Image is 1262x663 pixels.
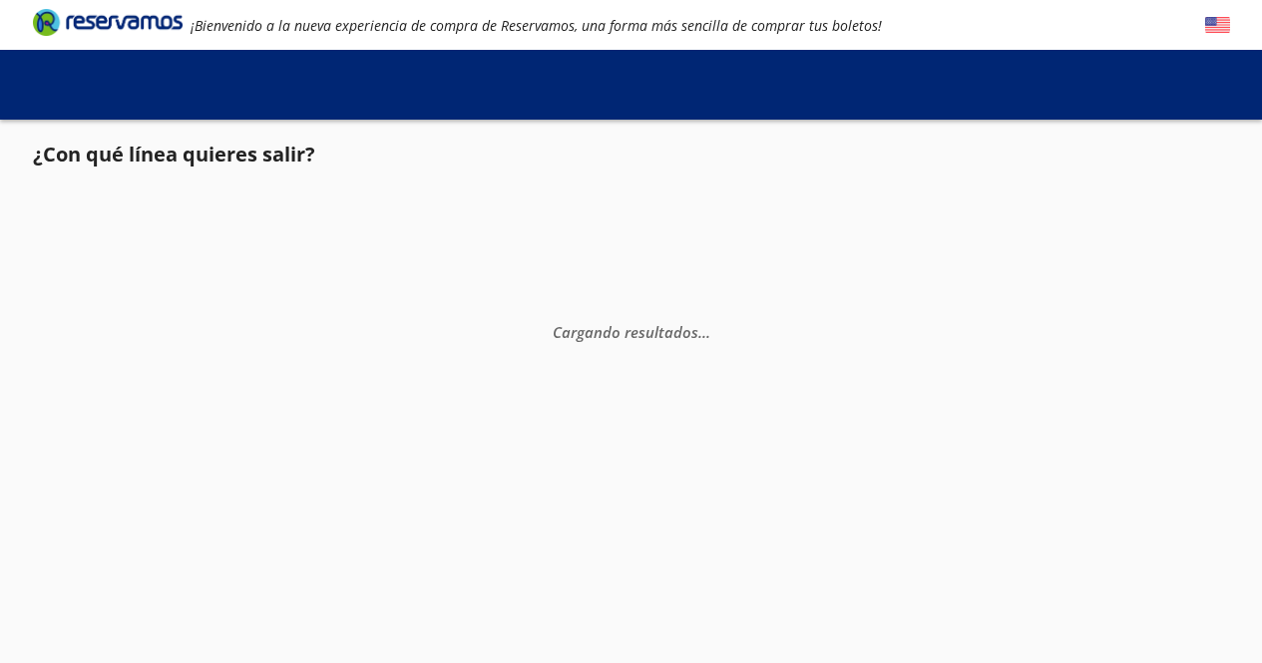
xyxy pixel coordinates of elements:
[702,321,706,341] span: .
[33,140,315,169] p: ¿Con qué línea quieres salir?
[33,7,183,37] i: Brand Logo
[33,7,183,43] a: Brand Logo
[706,321,710,341] span: .
[698,321,702,341] span: .
[191,16,882,35] em: ¡Bienvenido a la nueva experiencia de compra de Reservamos, una forma más sencilla de comprar tus...
[553,321,710,341] em: Cargando resultados
[1205,13,1230,38] button: English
